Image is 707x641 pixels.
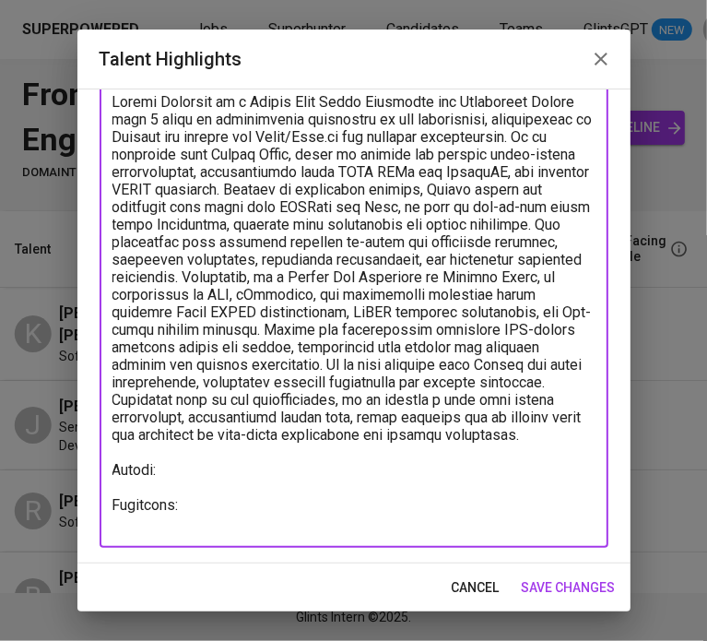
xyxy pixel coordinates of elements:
[444,571,507,605] button: cancel
[100,44,608,74] h2: Talent Highlights
[112,93,595,531] textarea: Loremi Dolorsit am c Adipis Elit Seddo Eiusmodte inc Utlaboreet Dolore magn 5 aliqu en adminimven...
[522,576,616,599] span: save changes
[452,576,500,599] span: cancel
[514,571,623,605] button: save changes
